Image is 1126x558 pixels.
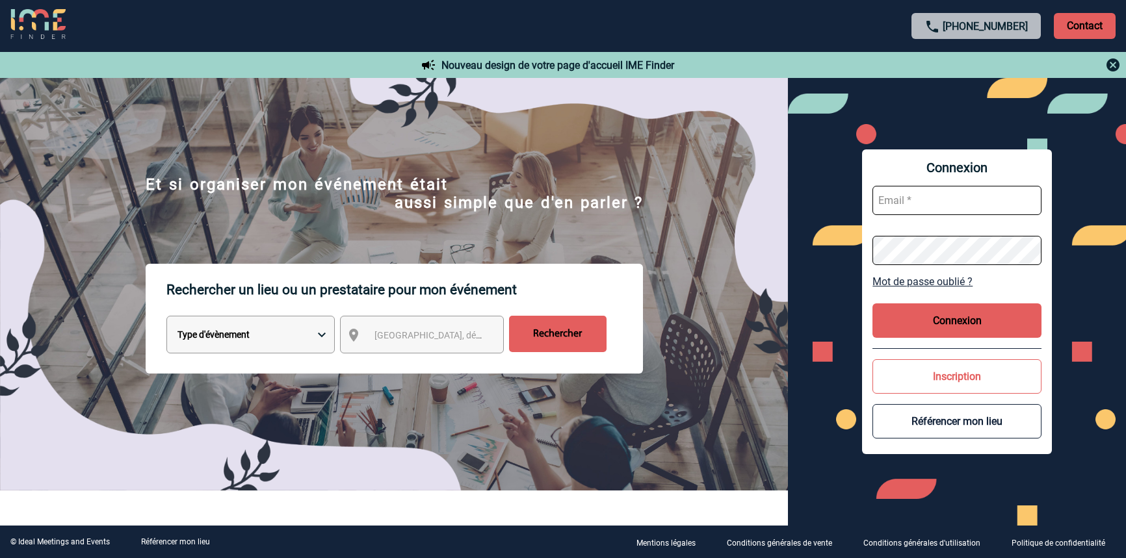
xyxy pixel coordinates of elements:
[636,539,696,548] p: Mentions légales
[1001,536,1126,548] a: Politique de confidentialité
[509,316,607,352] input: Rechercher
[872,359,1041,394] button: Inscription
[872,404,1041,438] button: Référencer mon lieu
[727,539,832,548] p: Conditions générales de vente
[166,264,643,316] p: Rechercher un lieu ou un prestataire pour mon événement
[872,303,1041,338] button: Connexion
[853,536,1001,548] a: Conditions générales d'utilisation
[716,536,853,548] a: Conditions générales de vente
[872,275,1041,288] a: Mot de passe oublié ?
[863,539,980,548] p: Conditions générales d'utilisation
[1012,539,1105,548] p: Politique de confidentialité
[374,330,555,340] span: [GEOGRAPHIC_DATA], département, région...
[626,536,716,548] a: Mentions légales
[872,160,1041,175] span: Connexion
[872,186,1041,215] input: Email *
[141,537,210,546] a: Référencer mon lieu
[943,20,1028,32] a: [PHONE_NUMBER]
[10,537,110,546] div: © Ideal Meetings and Events
[1054,13,1116,39] p: Contact
[924,19,940,34] img: call-24-px.png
